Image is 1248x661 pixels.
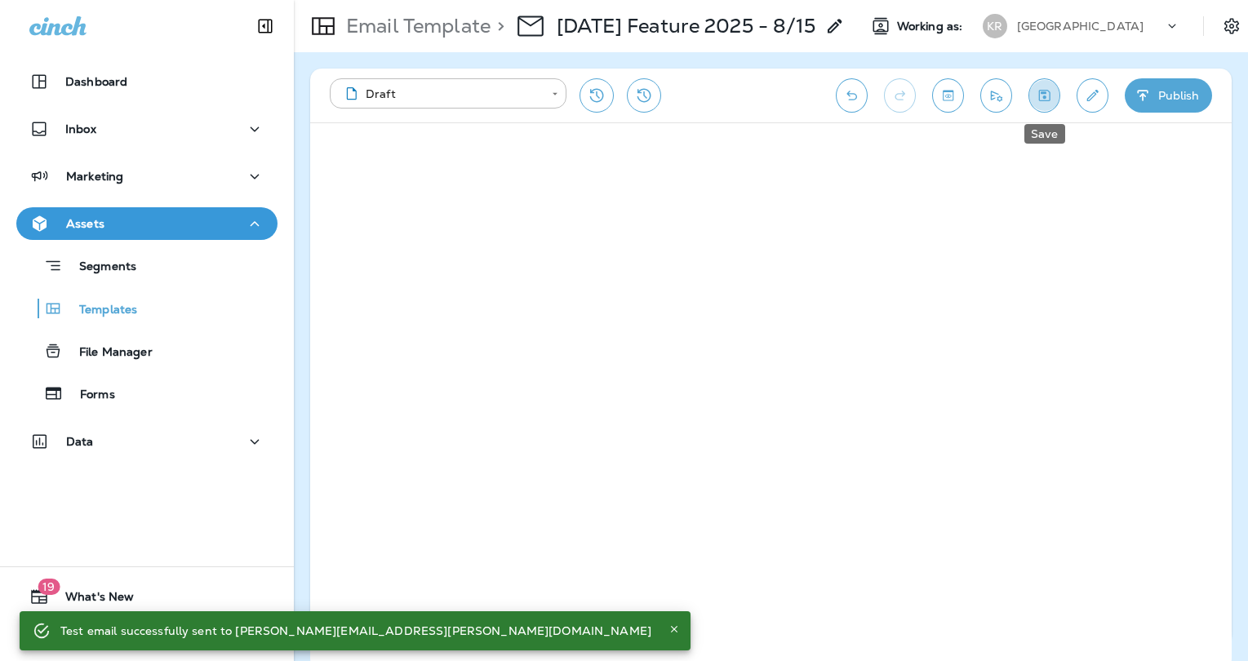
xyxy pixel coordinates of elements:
[60,616,651,645] div: Test email successfully sent to [PERSON_NAME][EMAIL_ADDRESS][PERSON_NAME][DOMAIN_NAME]
[980,78,1012,113] button: Send test email
[1024,124,1065,144] div: Save
[1028,78,1060,113] button: Save
[38,579,60,595] span: 19
[242,10,288,42] button: Collapse Sidebar
[16,248,278,283] button: Segments
[1077,78,1108,113] button: Edit details
[580,78,614,113] button: Restore from previous version
[932,78,964,113] button: Toggle preview
[65,122,96,135] p: Inbox
[16,580,278,613] button: 19What's New
[341,86,540,102] div: Draft
[49,590,134,610] span: What's New
[1017,20,1144,33] p: [GEOGRAPHIC_DATA]
[836,78,868,113] button: Undo
[16,619,278,652] button: Support
[16,113,278,145] button: Inbox
[65,75,127,88] p: Dashboard
[66,170,123,183] p: Marketing
[16,376,278,410] button: Forms
[557,14,815,38] p: [DATE] Feature 2025 - 8/15
[66,435,94,448] p: Data
[16,334,278,368] button: File Manager
[66,217,104,230] p: Assets
[63,345,153,361] p: File Manager
[1217,11,1246,41] button: Settings
[16,291,278,326] button: Templates
[16,65,278,98] button: Dashboard
[64,388,115,403] p: Forms
[16,425,278,458] button: Data
[983,14,1007,38] div: KR
[63,303,137,318] p: Templates
[16,160,278,193] button: Marketing
[63,260,136,276] p: Segments
[664,619,684,639] button: Close
[897,20,966,33] span: Working as:
[557,14,815,38] div: Friday Feature 2025 - 8/15
[627,78,661,113] button: View Changelog
[340,14,491,38] p: Email Template
[16,207,278,240] button: Assets
[491,14,504,38] p: >
[1125,78,1212,113] button: Publish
